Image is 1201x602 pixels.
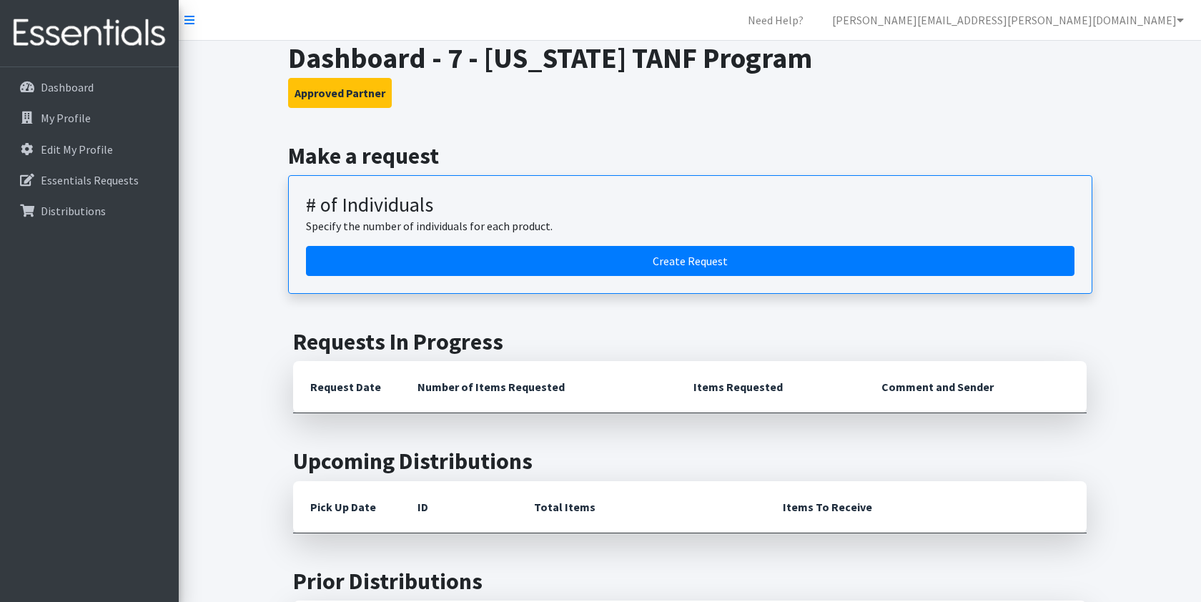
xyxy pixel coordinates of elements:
p: Dashboard [41,80,94,94]
th: Number of Items Requested [400,361,676,413]
a: My Profile [6,104,173,132]
h2: Make a request [288,142,1092,169]
h1: Dashboard - 7 - [US_STATE] TANF Program [288,41,1092,75]
h2: Requests In Progress [293,328,1087,355]
button: Approved Partner [288,78,392,108]
th: ID [400,481,517,533]
a: Essentials Requests [6,166,173,194]
a: Need Help? [736,6,815,34]
h3: # of Individuals [306,193,1074,217]
p: Specify the number of individuals for each product. [306,217,1074,235]
th: Pick Up Date [293,481,400,533]
th: Comment and Sender [864,361,1087,413]
a: Edit My Profile [6,135,173,164]
a: [PERSON_NAME][EMAIL_ADDRESS][PERSON_NAME][DOMAIN_NAME] [821,6,1195,34]
h2: Upcoming Distributions [293,448,1087,475]
th: Items To Receive [766,481,1087,533]
a: Create a request by number of individuals [306,246,1074,276]
p: Essentials Requests [41,173,139,187]
a: Distributions [6,197,173,225]
th: Request Date [293,361,400,413]
th: Items Requested [676,361,864,413]
p: Distributions [41,204,106,218]
th: Total Items [517,481,766,533]
h2: Prior Distributions [293,568,1087,595]
p: Edit My Profile [41,142,113,157]
a: Dashboard [6,73,173,102]
p: My Profile [41,111,91,125]
img: HumanEssentials [6,9,173,57]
